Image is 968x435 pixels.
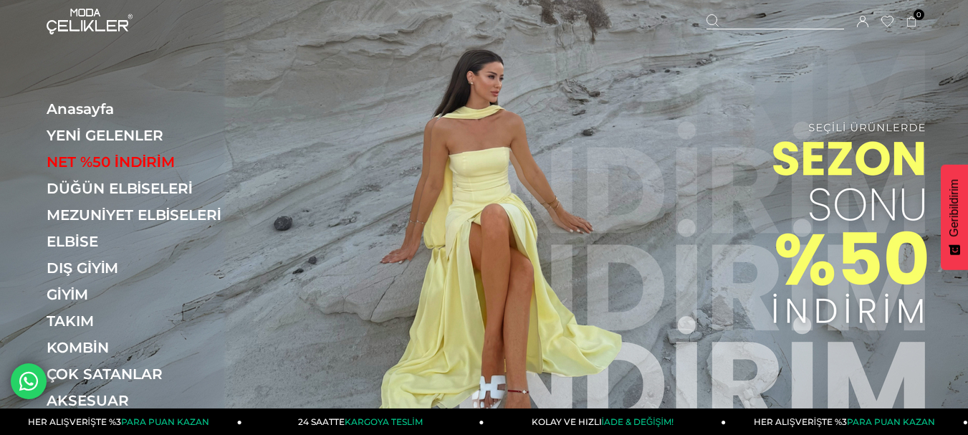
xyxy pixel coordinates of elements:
[47,339,244,356] a: KOMBİN
[47,233,244,250] a: ELBİSE
[906,16,917,27] a: 0
[242,408,484,435] a: 24 SAATTEKARGOYA TESLİM
[47,392,244,409] a: AKSESUAR
[121,416,209,427] span: PARA PUAN KAZAN
[47,153,244,171] a: NET %50 İNDİRİM
[726,408,968,435] a: HER ALIŞVERİŞTE %3PARA PUAN KAZAN
[847,416,935,427] span: PARA PUAN KAZAN
[47,259,244,277] a: DIŞ GİYİM
[47,9,133,34] img: logo
[941,165,968,270] button: Geribildirim - Show survey
[47,206,244,224] a: MEZUNİYET ELBİSELERİ
[914,9,924,20] span: 0
[484,408,727,435] a: KOLAY VE HIZLIİADE & DEĞİŞİM!
[47,286,244,303] a: GİYİM
[345,416,422,427] span: KARGOYA TESLİM
[47,180,244,197] a: DÜĞÜN ELBİSELERİ
[47,127,244,144] a: YENİ GELENLER
[602,416,674,427] span: İADE & DEĞİŞİM!
[47,365,244,383] a: ÇOK SATANLAR
[47,312,244,330] a: TAKIM
[948,179,961,237] span: Geribildirim
[47,100,244,118] a: Anasayfa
